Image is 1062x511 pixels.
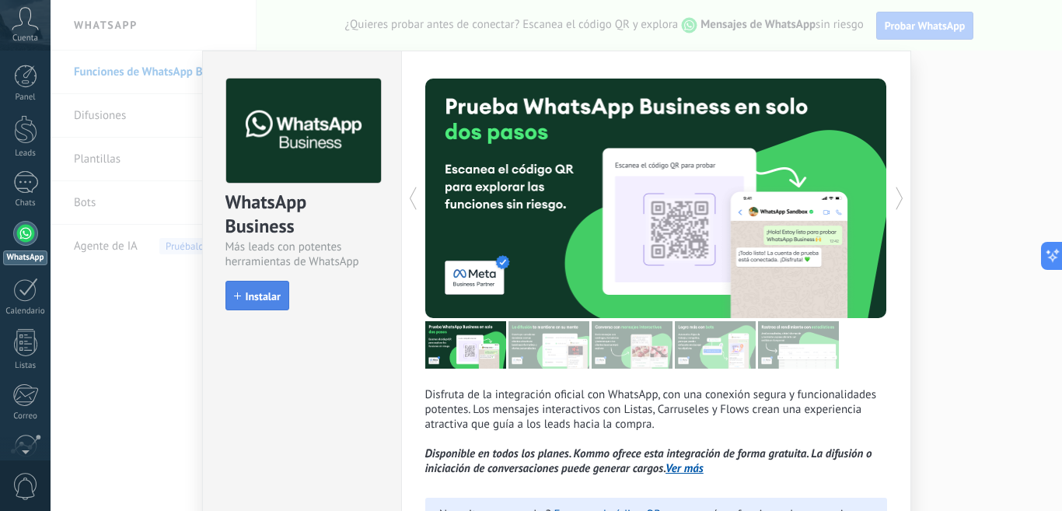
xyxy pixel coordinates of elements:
[3,149,48,159] div: Leads
[246,291,281,302] span: Instalar
[12,33,38,44] span: Cuenta
[226,79,381,184] img: logo_main.png
[3,411,48,422] div: Correo
[508,321,589,369] img: tour_image_cc27419dad425b0ae96c2716632553fa.png
[592,321,672,369] img: tour_image_1009fe39f4f058b759f0df5a2b7f6f06.png
[225,240,379,269] div: Más leads con potentes herramientas de WhatsApp
[3,306,48,317] div: Calendario
[3,93,48,103] div: Panel
[665,461,704,476] a: Ver más
[425,321,506,369] img: tour_image_7a4924cebc22ed9e3259523e50fe4fd6.png
[425,446,872,476] i: Disponible en todos los planes. Kommo ofrece esta integración de forma gratuita. La difusión o in...
[3,361,48,371] div: Listas
[425,387,887,476] p: Disfruta de la integración oficial con WhatsApp, con una conexión segura y funcionalidades potent...
[3,250,47,265] div: WhatsApp
[225,190,379,240] div: WhatsApp Business
[758,321,839,369] img: tour_image_cc377002d0016b7ebaeb4dbe65cb2175.png
[3,198,48,208] div: Chats
[675,321,756,369] img: tour_image_62c9952fc9cf984da8d1d2aa2c453724.png
[225,281,289,310] button: Instalar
